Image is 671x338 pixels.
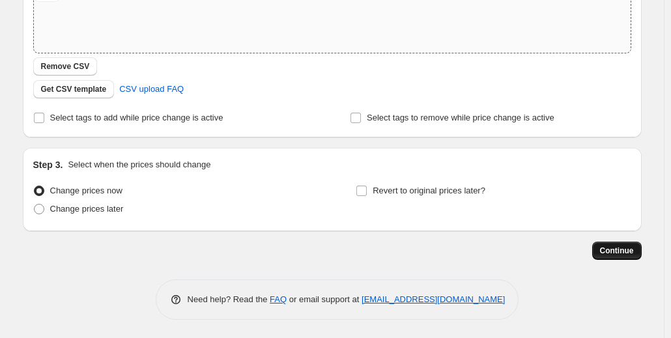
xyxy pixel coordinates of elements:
[50,186,122,195] span: Change prices now
[50,113,223,122] span: Select tags to add while price change is active
[41,84,107,94] span: Get CSV template
[367,113,554,122] span: Select tags to remove while price change is active
[68,158,210,171] p: Select when the prices should change
[50,204,124,214] span: Change prices later
[362,294,505,304] a: [EMAIL_ADDRESS][DOMAIN_NAME]
[592,242,642,260] button: Continue
[33,80,115,98] button: Get CSV template
[111,79,192,100] a: CSV upload FAQ
[600,246,634,256] span: Continue
[33,158,63,171] h2: Step 3.
[119,83,184,96] span: CSV upload FAQ
[373,186,485,195] span: Revert to original prices later?
[41,61,90,72] span: Remove CSV
[33,57,98,76] button: Remove CSV
[188,294,270,304] span: Need help? Read the
[287,294,362,304] span: or email support at
[270,294,287,304] a: FAQ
